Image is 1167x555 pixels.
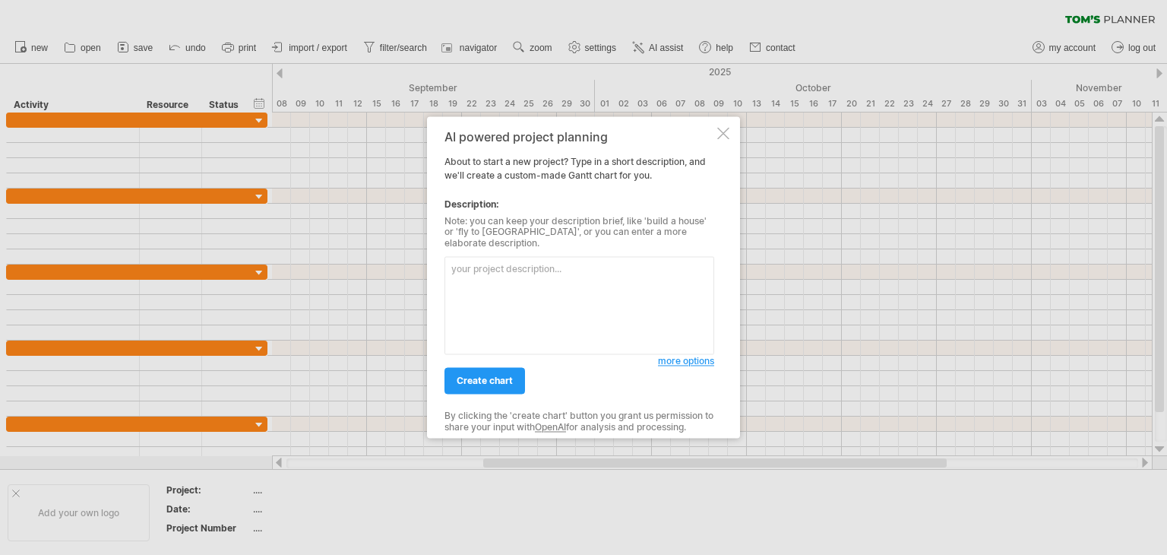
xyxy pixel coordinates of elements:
div: By clicking the 'create chart' button you grant us permission to share your input with for analys... [444,411,714,433]
a: create chart [444,368,525,395]
span: create chart [457,376,513,387]
div: Note: you can keep your description brief, like 'build a house' or 'fly to [GEOGRAPHIC_DATA]', or... [444,216,714,249]
a: OpenAI [535,421,566,433]
span: more options [658,356,714,367]
div: Description: [444,198,714,211]
a: more options [658,355,714,369]
div: About to start a new project? Type in a short description, and we'll create a custom-made Gantt c... [444,130,714,424]
div: AI powered project planning [444,130,714,144]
